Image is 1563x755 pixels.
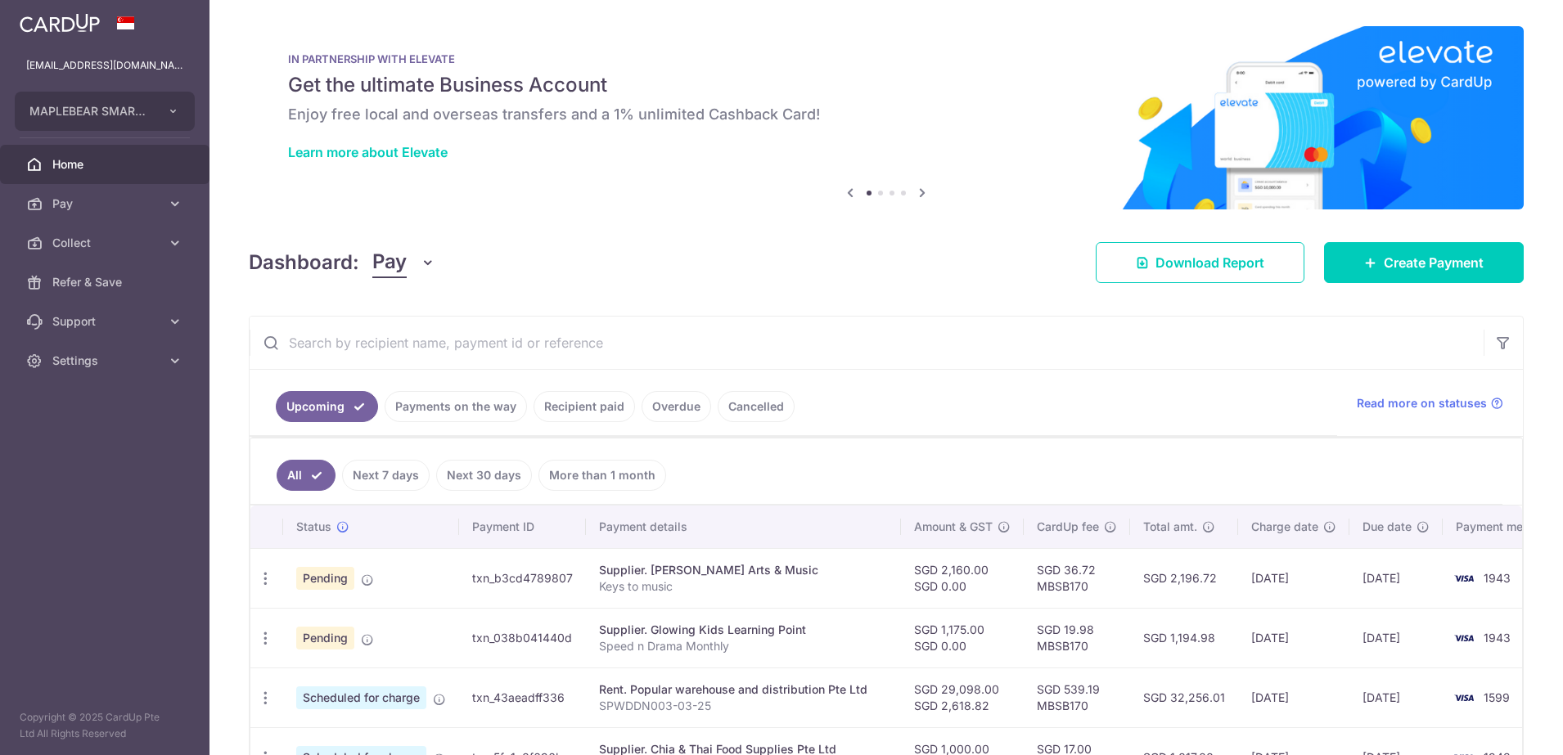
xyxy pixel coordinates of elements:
[26,57,183,74] p: [EMAIL_ADDRESS][DOMAIN_NAME]
[901,608,1024,667] td: SGD 1,175.00 SGD 0.00
[1024,608,1130,667] td: SGD 19.98 MBSB170
[1448,568,1480,588] img: Bank Card
[901,667,1024,727] td: SGD 29,098.00 SGD 2,618.82
[288,72,1484,98] h5: Get the ultimate Business Account
[599,622,888,638] div: Supplier. Glowing Kids Learning Point
[459,667,586,727] td: txn_43aeadff336
[1384,253,1484,272] span: Create Payment
[372,247,435,278] button: Pay
[288,105,1484,124] h6: Enjoy free local and overseas transfers and a 1% unlimited Cashback Card!
[586,506,901,548] th: Payment details
[1024,548,1130,608] td: SGD 36.72 MBSB170
[1251,519,1318,535] span: Charge date
[1484,571,1511,585] span: 1943
[52,235,160,251] span: Collect
[250,317,1484,369] input: Search by recipient name, payment id or reference
[277,460,336,491] a: All
[1349,548,1443,608] td: [DATE]
[1363,519,1412,535] span: Due date
[1238,548,1349,608] td: [DATE]
[1349,667,1443,727] td: [DATE]
[1238,608,1349,667] td: [DATE]
[1448,688,1480,708] img: Bank Card
[1349,608,1443,667] td: [DATE]
[436,460,532,491] a: Next 30 days
[599,698,888,714] p: SPWDDN003-03-25
[901,548,1024,608] td: SGD 2,160.00 SGD 0.00
[1130,667,1238,727] td: SGD 32,256.01
[1484,690,1510,704] span: 1599
[642,391,711,422] a: Overdue
[534,391,635,422] a: Recipient paid
[276,391,378,422] a: Upcoming
[1130,548,1238,608] td: SGD 2,196.72
[1357,395,1503,411] a: Read more on statuses
[1484,631,1511,645] span: 1943
[52,313,160,330] span: Support
[599,681,888,698] div: Rent. Popular warehouse and distribution Pte Ltd
[372,247,407,278] span: Pay
[1448,628,1480,648] img: Bank Card
[599,562,888,578] div: Supplier. [PERSON_NAME] Arts & Music
[914,519,993,535] span: Amount & GST
[1024,667,1130,727] td: SGD 539.19 MBSB170
[249,26,1524,209] img: Renovation banner
[1037,519,1099,535] span: CardUp fee
[599,578,888,595] p: Keys to music
[52,156,160,173] span: Home
[296,567,354,590] span: Pending
[538,460,666,491] a: More than 1 month
[459,548,586,608] td: txn_b3cd4789807
[29,103,151,119] span: MAPLEBEAR SMART LEARNERS PTE. LTD.
[1130,608,1238,667] td: SGD 1,194.98
[52,353,160,369] span: Settings
[52,195,160,212] span: Pay
[249,248,359,277] h4: Dashboard:
[15,92,195,131] button: MAPLEBEAR SMART LEARNERS PTE. LTD.
[296,627,354,649] span: Pending
[288,52,1484,65] p: IN PARTNERSHIP WITH ELEVATE
[1458,706,1547,747] iframe: Opens a widget where you can find more information
[20,13,100,33] img: CardUp
[1155,253,1264,272] span: Download Report
[1238,667,1349,727] td: [DATE]
[599,638,888,654] p: Speed n Drama Monthly
[1357,395,1487,411] span: Read more on statuses
[1143,519,1197,535] span: Total amt.
[288,144,448,160] a: Learn more about Elevate
[296,686,426,709] span: Scheduled for charge
[52,274,160,290] span: Refer & Save
[342,460,430,491] a: Next 7 days
[1324,242,1524,283] a: Create Payment
[296,519,331,535] span: Status
[459,506,586,548] th: Payment ID
[385,391,527,422] a: Payments on the way
[1096,242,1304,283] a: Download Report
[459,608,586,667] td: txn_038b041440d
[718,391,795,422] a: Cancelled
